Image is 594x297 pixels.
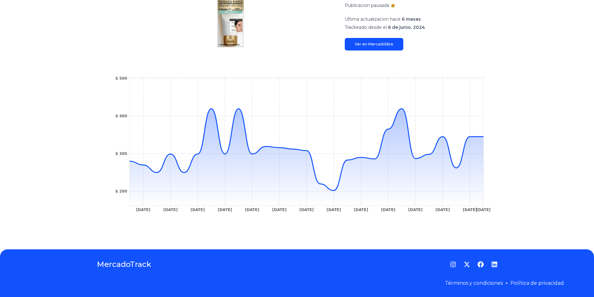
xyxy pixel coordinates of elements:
a: Términos y condiciones [445,280,503,286]
tspan: [DATE] [218,208,232,212]
tspan: [DATE] [136,208,150,212]
a: Instagram [450,261,456,268]
a: Twitter [464,261,470,268]
tspan: [DATE] [354,208,368,212]
tspan: $ 200 [115,189,127,194]
tspan: $ 300 [115,151,127,156]
tspan: [DATE] [381,208,395,212]
span: Ultima actualizacion hace [345,16,400,22]
tspan: $ 400 [115,114,127,118]
tspan: [DATE] [476,208,491,212]
tspan: [DATE] [435,208,450,212]
a: Ver en Mercadolibre [345,38,403,50]
tspan: [DATE] [327,208,341,212]
tspan: [DATE] [190,208,205,212]
span: 6 meses [402,16,421,22]
tspan: [DATE] [462,208,477,212]
a: LinkedIn [491,261,498,268]
span: 6 de junio, 2024 [388,24,425,30]
a: Facebook [478,261,484,268]
tspan: [DATE] [163,208,178,212]
tspan: [DATE] [272,208,287,212]
tspan: [DATE] [299,208,314,212]
span: Trackeado desde el [345,24,387,30]
tspan: $ 500 [115,76,127,81]
tspan: [DATE] [245,208,259,212]
a: Política de privacidad [510,280,564,286]
a: MercadoTrack [97,259,151,269]
p: Publicacion pausada [345,2,389,8]
tspan: [DATE] [408,208,422,212]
